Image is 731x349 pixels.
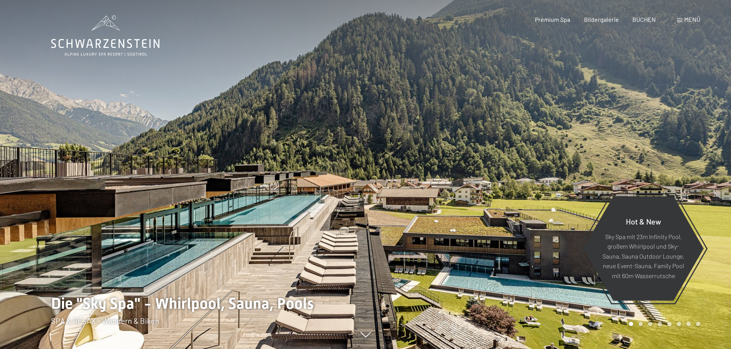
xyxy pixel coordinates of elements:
a: Hot & New Sky Spa mit 23m Infinity Pool, großem Whirlpool und Sky-Sauna, Sauna Outdoor Lounge, ne... [582,196,704,301]
a: BUCHEN [632,16,656,23]
div: Carousel Page 2 [639,322,643,326]
div: Carousel Page 6 [677,322,681,326]
div: Carousel Page 4 [658,322,662,326]
div: Carousel Page 1 (Current Slide) [629,322,633,326]
a: Bildergalerie [584,16,619,23]
p: Sky Spa mit 23m Infinity Pool, großem Whirlpool und Sky-Sauna, Sauna Outdoor Lounge, neue Event-S... [602,231,685,280]
div: Carousel Pagination [626,322,700,326]
div: Carousel Page 5 [667,322,672,326]
span: Hot & New [626,216,661,226]
div: Carousel Page 3 [648,322,652,326]
a: Premium Spa [535,16,570,23]
div: Carousel Page 8 [696,322,700,326]
div: Carousel Page 7 [686,322,691,326]
span: Menü [684,16,700,23]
